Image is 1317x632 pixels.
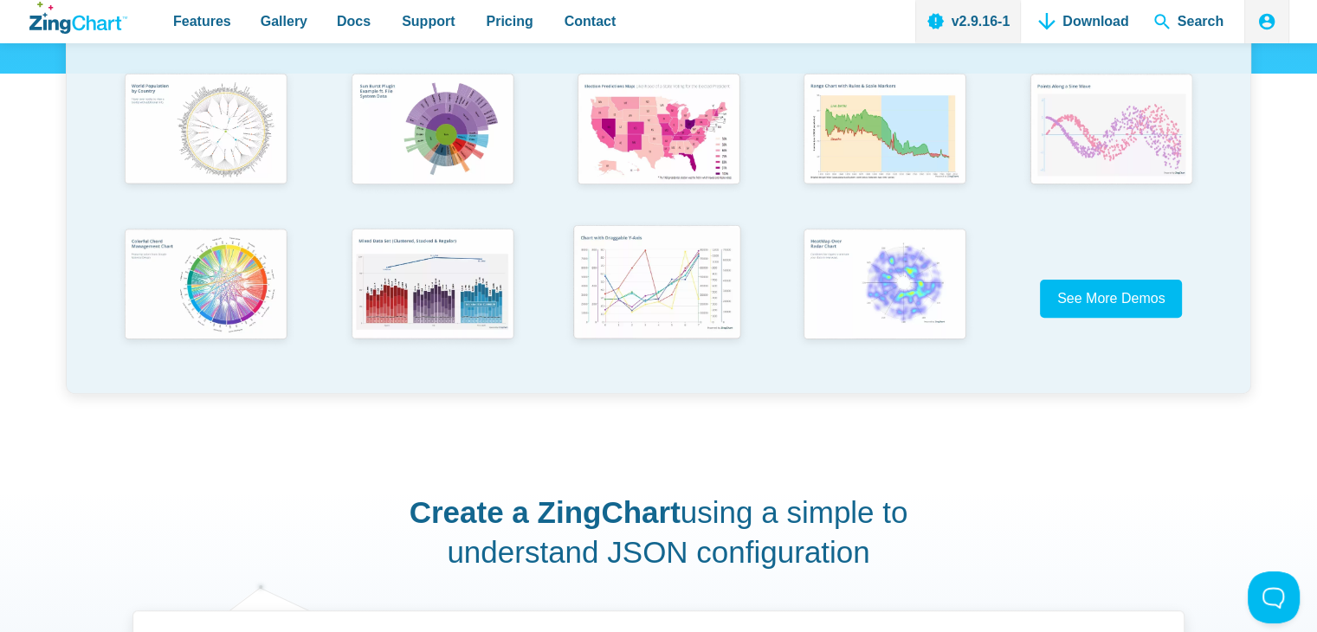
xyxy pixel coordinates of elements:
a: Heatmap Over Radar Chart [771,222,997,377]
a: Points Along a Sine Wave [998,67,1224,222]
a: Colorful Chord Management Chart [93,222,319,377]
img: Colorful Chord Management Chart [115,222,296,351]
iframe: Toggle Customer Support [1248,571,1300,623]
a: Chart with Draggable Y-Axis [546,222,771,377]
img: Chart with Draggable Y-Axis [564,217,750,351]
span: See More Demos [1057,291,1165,306]
span: Contact [565,10,617,33]
a: Election Predictions Map [546,67,771,222]
a: See More Demos [1040,280,1183,317]
a: World Population by Country [93,67,319,222]
img: Election Predictions Map [568,67,749,196]
img: Range Chart with Rultes & Scale Markers [794,67,975,196]
h2: using a simple to understand JSON configuration [405,493,912,571]
span: Docs [337,10,371,33]
span: Features [173,10,231,33]
img: Points Along a Sine Wave [1021,67,1202,196]
a: Sun Burst Plugin Example ft. File System Data [319,67,545,222]
a: Range Chart with Rultes & Scale Markers [771,67,997,222]
img: Heatmap Over Radar Chart [794,222,975,351]
a: ZingChart Logo. Click to return to the homepage [29,2,127,34]
span: Gallery [261,10,307,33]
img: Mixed Data Set (Clustered, Stacked, and Regular) [342,222,523,351]
strong: Create a ZingChart [410,495,681,529]
img: Sun Burst Plugin Example ft. File System Data [342,67,523,196]
a: Mixed Data Set (Clustered, Stacked, and Regular) [319,222,545,377]
span: Pricing [486,10,533,33]
img: World Population by Country [115,67,296,196]
span: Support [402,10,455,33]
